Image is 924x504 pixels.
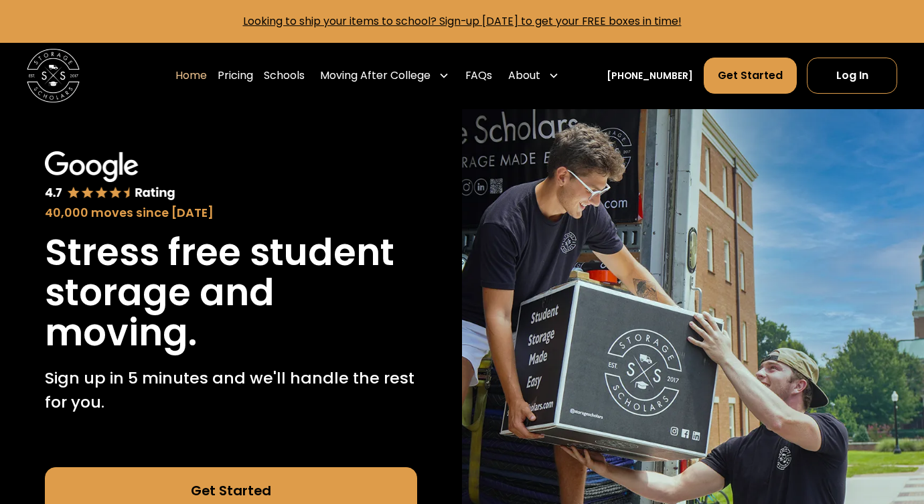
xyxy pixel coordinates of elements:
[45,204,417,222] div: 40,000 moves since [DATE]
[264,57,305,94] a: Schools
[607,69,693,83] a: [PHONE_NUMBER]
[508,68,540,84] div: About
[175,57,207,94] a: Home
[807,58,897,94] a: Log In
[45,366,417,414] p: Sign up in 5 minutes and we'll handle the rest for you.
[704,58,797,94] a: Get Started
[320,68,431,84] div: Moving After College
[243,13,682,29] a: Looking to ship your items to school? Sign-up [DATE] to get your FREE boxes in time!
[465,57,492,94] a: FAQs
[45,232,417,353] h1: Stress free student storage and moving.
[503,57,564,94] div: About
[45,151,175,201] img: Google 4.7 star rating
[315,57,455,94] div: Moving After College
[218,57,253,94] a: Pricing
[27,49,80,102] img: Storage Scholars main logo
